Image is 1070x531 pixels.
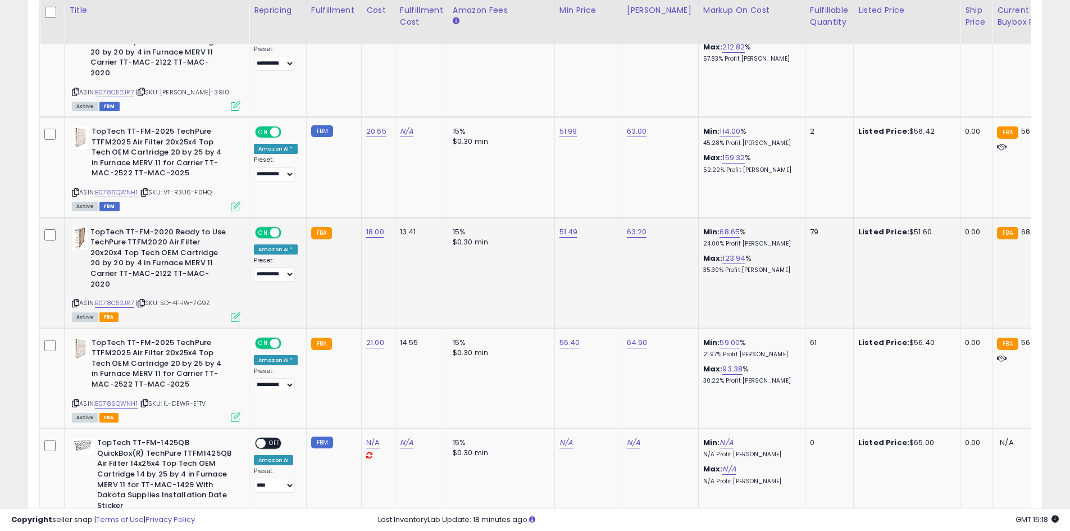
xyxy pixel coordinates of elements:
a: Privacy Policy [145,514,195,525]
div: Title [69,4,244,16]
p: 30.22% Profit [PERSON_NAME] [703,377,796,385]
div: Current Buybox Price [997,4,1055,28]
a: N/A [720,437,733,448]
small: FBM [311,125,333,137]
b: Max: [703,253,723,264]
b: TopTech TT-FM-2020 Ready to Use TechPure TTFM2020 Air Filter 20x20x4 Top Tech OEM Cartridge 20 by... [90,227,227,292]
img: 415rOySvQ5L._SL40_.jpg [72,126,89,149]
div: Listed Price [858,4,955,16]
span: OFF [280,228,298,237]
img: 415rOySvQ5L._SL40_.jpg [72,338,89,360]
div: $0.30 min [453,348,546,358]
b: Max: [703,152,723,163]
a: 64.90 [627,337,648,348]
b: Max: [703,42,723,52]
span: FBM [99,102,120,111]
div: Fulfillment Cost [400,4,443,28]
span: | SKU: 5D-4FHW-7G9Z [136,298,210,307]
a: B0786QWNH1 [95,188,138,197]
div: Preset: [254,46,298,71]
span: All listings currently available for purchase on Amazon [72,413,98,423]
strong: Copyright [11,514,52,525]
span: All listings currently available for purchase on Amazon [72,312,98,322]
div: $0.30 min [453,137,546,147]
span: 68.77 [1021,226,1040,237]
div: ASIN: [72,16,240,110]
a: 123.94 [722,253,745,264]
div: 61 [810,338,845,348]
b: TopTech TT-FM-2025 TechPure TTFM2025 Air Filter 20x25x4 Top Tech OEM Cartridge 20 by 25 by 4 in F... [92,338,228,393]
span: ON [256,128,270,137]
b: TopTech TT-FM-1425QB QuickBox(R) TechPure TTFM1425QB Air Filter 14x25x4 Top Tech OEM Cartridge 14... [97,438,234,514]
div: 15% [453,338,546,348]
img: 41VQ1wzIA5L._SL40_.jpg [72,227,88,249]
span: 56.4 [1021,126,1037,137]
div: Preset: [254,156,298,181]
span: FBA [99,413,119,423]
p: 45.28% Profit [PERSON_NAME] [703,139,796,147]
a: 51.49 [559,226,578,238]
span: 2025-08-12 15:18 GMT [1016,514,1059,525]
div: 14.55 [400,338,439,348]
a: 63.20 [627,226,647,238]
a: 159.32 [722,152,745,164]
p: 24.00% Profit [PERSON_NAME] [703,240,796,248]
span: FBA [99,312,119,322]
a: B0786QWNH1 [95,399,138,409]
a: N/A [400,437,413,448]
div: ASIN: [72,338,240,421]
div: seller snap | | [11,515,195,525]
div: Min Price [559,4,617,16]
p: 52.22% Profit [PERSON_NAME] [703,166,796,174]
b: Listed Price: [858,126,909,137]
a: 21.00 [366,337,384,348]
div: % [703,364,796,385]
b: Listed Price: [858,226,909,237]
div: Fulfillment [311,4,357,16]
div: $56.42 [858,126,951,137]
b: Min: [703,437,720,448]
p: N/A Profit [PERSON_NAME] [703,451,796,459]
div: 0 [810,438,845,448]
small: FBA [997,126,1018,139]
div: 0.00 [965,126,984,137]
b: Max: [703,464,723,474]
b: Min: [703,226,720,237]
div: % [703,253,796,274]
div: 15% [453,126,546,137]
div: 15% [453,438,546,448]
a: 20.65 [366,126,386,137]
span: All listings currently available for purchase on Amazon [72,202,98,211]
a: B078C52JR7 [95,88,134,97]
div: % [703,227,796,248]
div: 13.41 [400,227,439,237]
a: N/A [559,437,573,448]
b: Max: [703,364,723,374]
div: 0.00 [965,438,984,448]
div: Amazon AI * [254,355,298,365]
a: 114.00 [720,126,740,137]
b: TopTech TT-FM-2025 TechPure TTFM2025 Air Filter 20x25x4 Top Tech OEM Cartridge 20 by 25 by 4 in F... [92,126,228,181]
div: % [703,42,796,63]
small: Amazon Fees. [453,16,459,26]
b: Listed Price: [858,337,909,348]
small: FBA [311,338,332,350]
span: ON [256,338,270,348]
div: ASIN: [72,126,240,210]
a: Terms of Use [96,514,144,525]
small: FBM [311,437,333,448]
div: 2 [810,126,845,137]
div: Amazon AI [254,455,293,465]
div: Last InventoryLab Update: 18 minutes ago. [378,515,1059,525]
a: 18.00 [366,226,384,238]
div: Preset: [254,468,298,493]
div: Amazon AI * [254,244,298,255]
a: 51.99 [559,126,577,137]
span: FBM [99,202,120,211]
span: | SKU: [PERSON_NAME]-39I0 [136,88,229,97]
span: N/A [1000,437,1013,448]
div: $56.40 [858,338,951,348]
div: % [703,126,796,147]
div: 0.00 [965,227,984,237]
a: 212.82 [722,42,745,53]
